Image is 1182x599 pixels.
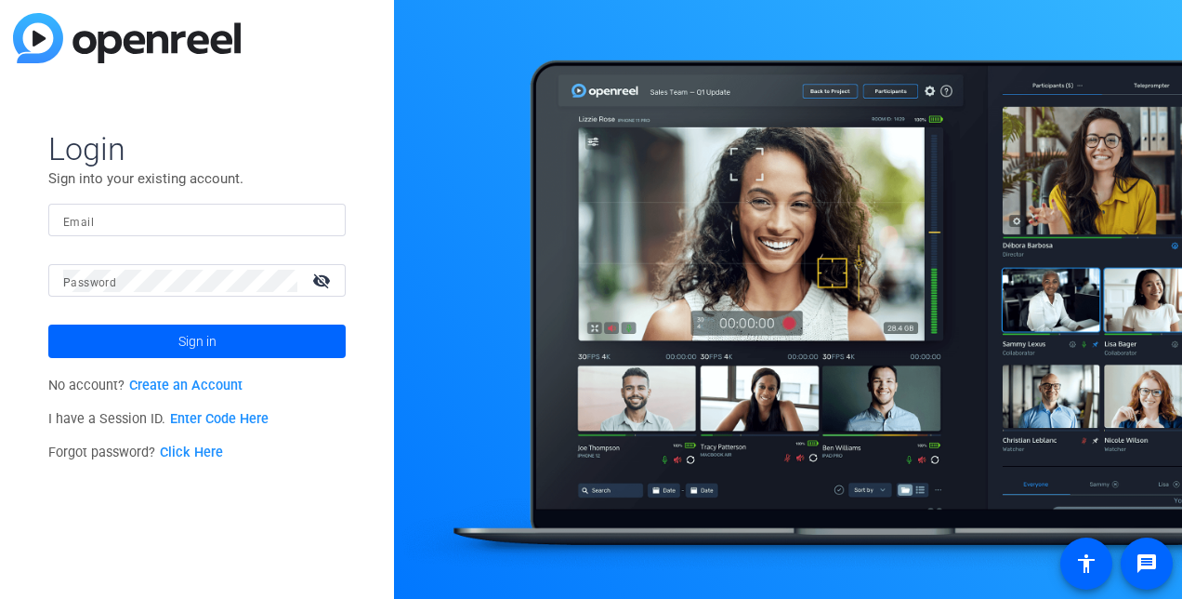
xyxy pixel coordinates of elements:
[48,129,346,168] span: Login
[1075,552,1097,575] mat-icon: accessibility
[48,378,243,393] span: No account?
[63,209,331,232] input: Enter Email Address
[48,445,223,460] span: Forgot password?
[48,411,269,427] span: I have a Session ID.
[170,411,269,427] a: Enter Code Here
[48,168,346,189] p: Sign into your existing account.
[160,445,223,460] a: Click Here
[13,13,241,63] img: blue-gradient.svg
[63,276,116,289] mat-label: Password
[129,378,243,393] a: Create an Account
[48,325,346,358] button: Sign in
[178,318,217,365] span: Sign in
[1136,552,1158,575] mat-icon: message
[63,216,94,229] mat-label: Email
[301,267,346,294] mat-icon: visibility_off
